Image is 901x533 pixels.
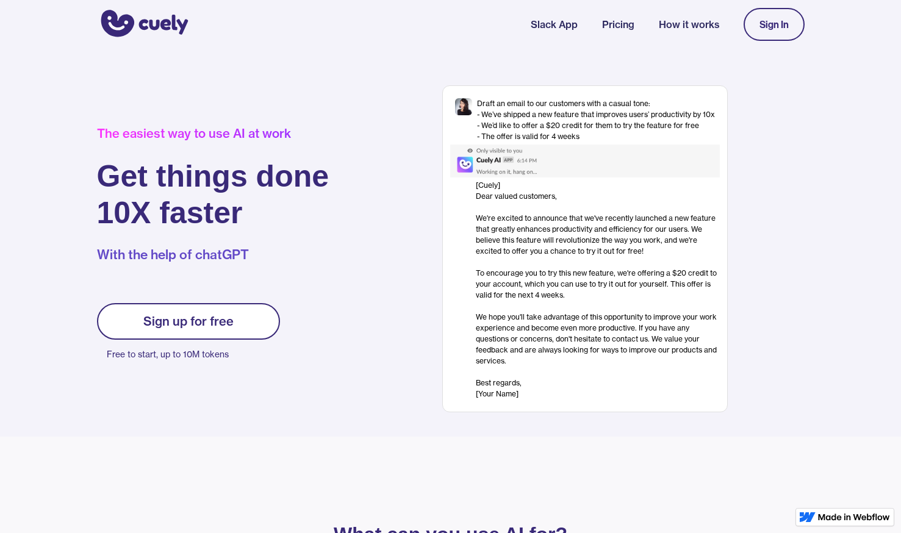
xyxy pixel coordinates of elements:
[476,180,720,399] div: [Cuely] Dear valued customers, ‍ We're excited to announce that we've recently launched a new fea...
[602,17,634,32] a: Pricing
[477,98,715,142] div: Draft an email to our customers with a casual tone: - We’ve shipped a new feature that improves u...
[659,17,719,32] a: How it works
[97,2,188,47] a: home
[97,158,329,231] h1: Get things done 10X faster
[531,17,578,32] a: Slack App
[97,246,329,264] p: With the help of chatGPT
[97,303,280,340] a: Sign up for free
[744,8,805,41] a: Sign In
[143,314,234,329] div: Sign up for free
[818,513,890,521] img: Made in Webflow
[107,346,280,363] p: Free to start, up to 10M tokens
[97,126,329,141] div: The easiest way to use AI at work
[759,19,789,30] div: Sign In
